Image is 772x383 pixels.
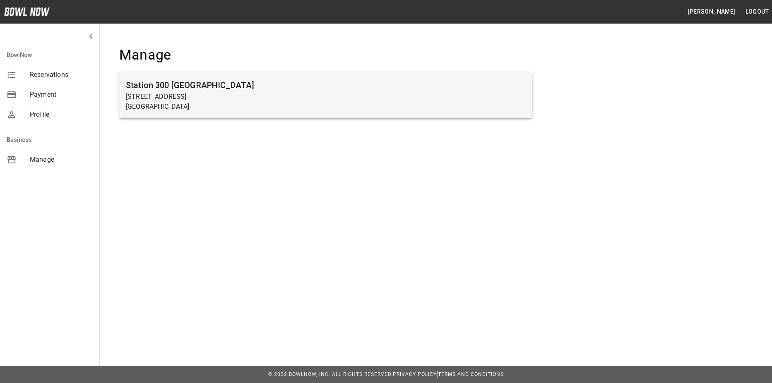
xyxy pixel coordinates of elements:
[126,79,526,92] h6: Station 300 [GEOGRAPHIC_DATA]
[268,371,393,377] span: © 2022 BowlNow, Inc. All Rights Reserved.
[742,4,772,19] button: Logout
[30,70,93,80] span: Reservations
[30,90,93,100] span: Payment
[438,371,504,377] a: Terms and Conditions
[30,110,93,120] span: Profile
[126,102,526,112] p: [GEOGRAPHIC_DATA]
[30,155,93,165] span: Manage
[684,4,738,19] button: [PERSON_NAME]
[393,371,437,377] a: Privacy Policy
[119,46,532,64] h4: Manage
[126,92,526,102] p: [STREET_ADDRESS]
[4,7,50,16] img: logo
